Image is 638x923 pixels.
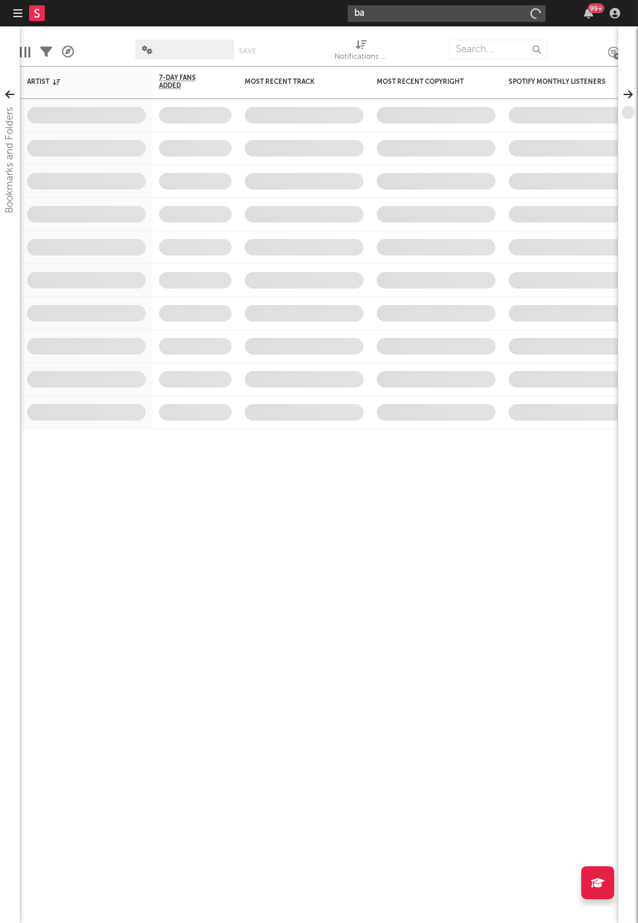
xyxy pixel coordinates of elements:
span: 7-Day Fans Added [159,74,212,90]
div: Notifications (Artist) [335,33,388,71]
div: 99 + [588,3,604,13]
div: Filters [40,33,52,71]
div: Artist [27,78,126,86]
div: Most Recent Copyright [377,78,476,86]
button: Save [239,48,256,55]
div: Most Recent Track [245,78,344,86]
input: Search... [449,40,548,59]
div: Spotify Monthly Listeners [509,78,608,86]
input: Search for artists [348,5,546,22]
div: Notifications (Artist) [335,50,388,65]
div: A&R Pipeline [62,33,74,71]
div: Edit Columns [20,33,30,71]
div: Bookmarks and Folders [2,107,18,213]
button: 99+ [584,8,593,18]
